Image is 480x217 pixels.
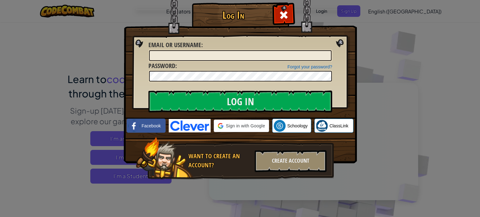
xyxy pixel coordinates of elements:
div: Create Account [255,150,327,172]
span: Email or Username [148,41,201,49]
label: : [148,41,203,50]
img: clever-logo-blue.png [169,119,211,132]
img: schoology.png [274,120,286,132]
label: : [148,62,177,71]
a: Forgot your password? [287,64,332,69]
span: Schoology [287,123,307,129]
span: ClassLink [329,123,348,129]
img: classlink-logo-small.png [316,120,328,132]
input: Log In [148,91,332,112]
div: Sign in with Google [214,120,269,132]
img: facebook_small.png [128,120,140,132]
span: Facebook [142,123,161,129]
span: Password [148,62,175,70]
div: Want to create an account? [188,152,251,170]
h1: Log In [193,10,273,21]
span: Sign in with Google [226,123,265,129]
